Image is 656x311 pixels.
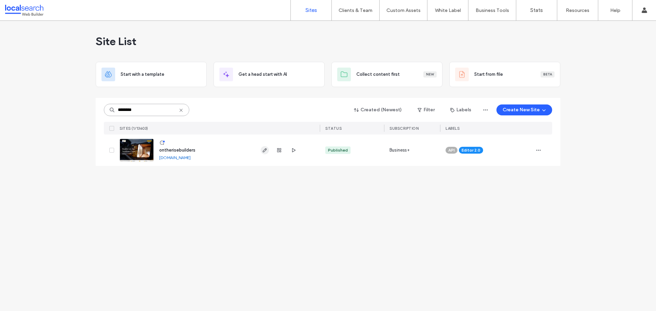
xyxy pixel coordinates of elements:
span: LABELS [446,126,460,131]
span: SUBSCRIPTION [389,126,419,131]
span: STATUS [325,126,342,131]
label: Resources [566,8,589,13]
label: Help [610,8,620,13]
span: Start from file [474,71,503,78]
label: White Label [435,8,461,13]
label: Custom Assets [386,8,421,13]
div: Get a head start with AI [214,62,325,87]
span: Start with a template [121,71,164,78]
a: ontherisebuilders [159,147,195,153]
span: Editor 2.0 [462,147,480,153]
div: Collect content firstNew [331,62,442,87]
label: Business Tools [476,8,509,13]
span: Get a head start with AI [238,71,287,78]
label: Sites [305,7,317,13]
div: Published [328,147,348,153]
div: New [423,71,437,77]
div: Start from fileBeta [449,62,560,87]
span: Collect content first [356,71,400,78]
span: API [448,147,455,153]
span: SITES (1/13603) [120,126,148,131]
span: Help [15,5,29,11]
label: Clients & Team [339,8,372,13]
span: Site List [96,34,136,48]
button: Created (Newest) [348,104,408,115]
button: Create New Site [496,104,552,115]
a: [DOMAIN_NAME] [159,155,191,160]
div: Beta [541,71,555,77]
button: Filter [411,104,441,115]
span: Business+ [389,147,410,154]
label: Stats [530,7,543,13]
button: Labels [444,104,477,115]
div: Start with a template [96,62,207,87]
